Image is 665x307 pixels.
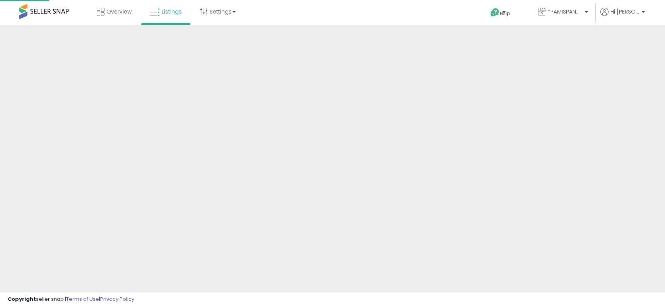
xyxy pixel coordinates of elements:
[610,8,639,15] span: Hi [PERSON_NAME]
[8,296,134,303] div: seller snap | |
[106,8,132,15] span: Overview
[66,295,99,303] a: Terms of Use
[100,295,134,303] a: Privacy Policy
[600,8,645,25] a: Hi [PERSON_NAME]
[162,8,182,15] span: Listings
[490,8,500,17] i: Get Help
[8,295,36,303] strong: Copyright
[484,2,525,25] a: Help
[500,10,510,17] span: Help
[548,8,583,15] span: *PAMISPANAS*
